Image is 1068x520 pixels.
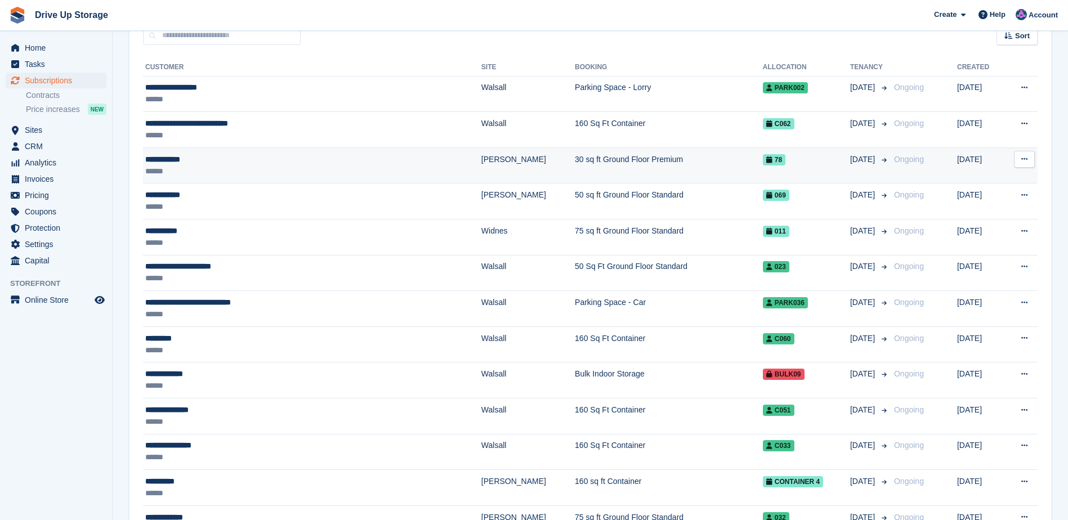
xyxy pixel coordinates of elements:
[894,190,924,199] span: Ongoing
[6,138,106,154] a: menu
[894,477,924,486] span: Ongoing
[25,236,92,252] span: Settings
[850,189,877,201] span: [DATE]
[481,434,575,470] td: Walsall
[6,292,106,308] a: menu
[93,293,106,307] a: Preview store
[763,440,794,451] span: C033
[6,155,106,171] a: menu
[575,147,763,183] td: 30 sq ft Ground Floor Premium
[6,122,106,138] a: menu
[481,59,575,77] th: Site
[850,440,877,451] span: [DATE]
[990,9,1006,20] span: Help
[763,190,789,201] span: 069
[763,154,785,165] span: 78
[575,326,763,362] td: 160 Sq Ft Container
[25,56,92,72] span: Tasks
[575,183,763,219] td: 50 sq ft Ground Floor Standard
[25,204,92,219] span: Coupons
[6,73,106,88] a: menu
[575,470,763,506] td: 160 sq ft Container
[957,219,1003,255] td: [DATE]
[894,334,924,343] span: Ongoing
[25,122,92,138] span: Sites
[481,219,575,255] td: Widnes
[143,59,481,77] th: Customer
[957,434,1003,470] td: [DATE]
[934,9,957,20] span: Create
[763,333,794,344] span: C060
[763,118,794,129] span: C062
[894,119,924,128] span: Ongoing
[850,476,877,487] span: [DATE]
[894,226,924,235] span: Ongoing
[957,112,1003,148] td: [DATE]
[850,118,877,129] span: [DATE]
[957,183,1003,219] td: [DATE]
[894,298,924,307] span: Ongoing
[957,76,1003,112] td: [DATE]
[6,253,106,268] a: menu
[850,297,877,308] span: [DATE]
[6,56,106,72] a: menu
[25,40,92,56] span: Home
[763,82,808,93] span: PARK002
[88,104,106,115] div: NEW
[25,220,92,236] span: Protection
[850,154,877,165] span: [DATE]
[6,236,106,252] a: menu
[25,155,92,171] span: Analytics
[481,470,575,506] td: [PERSON_NAME]
[481,147,575,183] td: [PERSON_NAME]
[6,220,106,236] a: menu
[575,255,763,291] td: 50 Sq Ft Ground Floor Standard
[575,398,763,434] td: 160 Sq Ft Container
[850,225,877,237] span: [DATE]
[481,398,575,434] td: Walsall
[25,138,92,154] span: CRM
[26,90,106,101] a: Contracts
[1015,30,1030,42] span: Sort
[957,59,1003,77] th: Created
[575,59,763,77] th: Booking
[763,369,805,380] span: Bulk09
[25,187,92,203] span: Pricing
[481,112,575,148] td: Walsall
[26,104,80,115] span: Price increases
[894,83,924,92] span: Ongoing
[850,59,890,77] th: Tenancy
[575,219,763,255] td: 75 sq ft Ground Floor Standard
[9,7,26,24] img: stora-icon-8386f47178a22dfd0bd8f6a31ec36ba5ce8667c1dd55bd0f319d3a0aa187defe.svg
[894,405,924,414] span: Ongoing
[1016,9,1027,20] img: Andy
[957,398,1003,434] td: [DATE]
[850,404,877,416] span: [DATE]
[25,171,92,187] span: Invoices
[763,405,794,416] span: C051
[26,103,106,115] a: Price increases NEW
[957,291,1003,327] td: [DATE]
[575,112,763,148] td: 160 Sq Ft Container
[850,333,877,344] span: [DATE]
[957,147,1003,183] td: [DATE]
[957,326,1003,362] td: [DATE]
[25,73,92,88] span: Subscriptions
[575,76,763,112] td: Parking Space - Lorry
[6,171,106,187] a: menu
[6,187,106,203] a: menu
[30,6,113,24] a: Drive Up Storage
[763,59,850,77] th: Allocation
[481,362,575,398] td: Walsall
[25,253,92,268] span: Capital
[481,326,575,362] td: Walsall
[763,261,789,272] span: 023
[481,291,575,327] td: Walsall
[481,255,575,291] td: Walsall
[763,476,823,487] span: Container 4
[850,368,877,380] span: [DATE]
[763,226,789,237] span: 011
[25,292,92,308] span: Online Store
[894,155,924,164] span: Ongoing
[481,183,575,219] td: [PERSON_NAME]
